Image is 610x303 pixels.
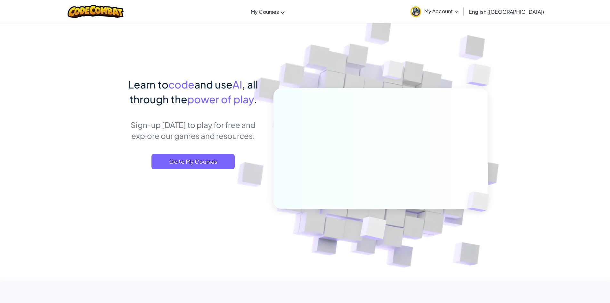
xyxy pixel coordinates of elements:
img: avatar [411,6,421,17]
span: My Courses [251,8,279,15]
span: . [254,93,257,105]
a: Go to My Courses [151,154,235,169]
img: Overlap cubes [453,48,509,102]
span: My Account [424,8,459,14]
img: Overlap cubes [456,178,504,225]
span: AI [232,78,242,91]
span: and use [194,78,232,91]
span: Learn to [128,78,168,91]
a: My Account [407,1,462,21]
span: power of play [187,93,254,105]
a: English ([GEOGRAPHIC_DATA]) [466,3,547,20]
span: code [168,78,194,91]
img: CodeCombat logo [68,5,124,18]
a: My Courses [248,3,288,20]
span: English ([GEOGRAPHIC_DATA]) [469,8,544,15]
p: Sign-up [DATE] to play for free and explore our games and resources. [123,119,264,141]
img: Overlap cubes [344,203,402,256]
img: Overlap cubes [370,48,416,96]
